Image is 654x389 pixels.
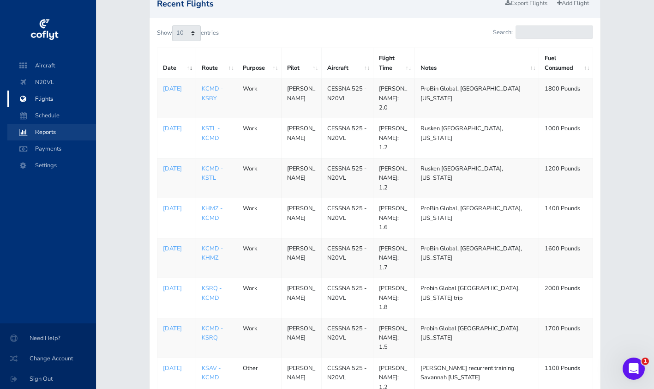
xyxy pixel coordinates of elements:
span: Need Help? [11,330,85,346]
td: CESSNA 525 - N20VL [322,198,373,238]
td: [PERSON_NAME]: 1.8 [373,278,414,318]
td: [PERSON_NAME]: 1.7 [373,238,414,278]
td: CESSNA 525 - N20VL [322,118,373,158]
a: KCMD - KSRQ [202,324,223,342]
td: ProBin Global, [GEOGRAPHIC_DATA], [US_STATE] [414,198,539,238]
span: Sign Out [11,371,85,387]
td: [PERSON_NAME]: 1.6 [373,198,414,238]
td: Work [237,198,282,238]
th: Purpose: activate to sort column ascending [237,48,282,79]
td: 2000 Pounds [539,278,593,318]
a: KSTL - KCMD [202,124,220,142]
th: Aircraft: activate to sort column ascending [322,48,373,79]
span: Change Account [11,350,85,367]
td: Rusken [GEOGRAPHIC_DATA], [US_STATE] [414,118,539,158]
a: KHMZ - KCMD [202,204,222,222]
a: [DATE] [163,164,190,173]
a: KCMD - KHMZ [202,244,223,262]
iframe: Intercom live chat [623,358,645,380]
td: CESSNA 525 - N20VL [322,158,373,198]
span: Schedule [17,107,87,124]
td: [PERSON_NAME] [282,158,322,198]
td: ProBin Global, [GEOGRAPHIC_DATA], [US_STATE] [414,238,539,278]
img: coflyt logo [29,16,60,44]
td: Work [237,79,282,118]
td: Work [237,318,282,358]
td: 1400 Pounds [539,198,593,238]
span: N20VL [17,74,87,91]
td: Work [237,278,282,318]
a: [DATE] [163,244,190,253]
select: Showentries [172,25,201,41]
td: [PERSON_NAME] [282,238,322,278]
th: Pilot: activate to sort column ascending [282,48,322,79]
td: [PERSON_NAME] [282,318,322,358]
a: KCMD - KSTL [202,164,223,182]
td: CESSNA 525 - N20VL [322,79,373,118]
td: CESSNA 525 - N20VL [322,318,373,358]
a: KSAV - KCMD [202,364,221,382]
td: 1700 Pounds [539,318,593,358]
td: Work [237,158,282,198]
span: Settings [17,157,87,174]
td: [PERSON_NAME]: 1.2 [373,118,414,158]
span: Payments [17,140,87,157]
td: 1600 Pounds [539,238,593,278]
td: CESSNA 525 - N20VL [322,238,373,278]
th: Flight Time: activate to sort column ascending [373,48,414,79]
a: [DATE] [163,204,190,213]
th: Route: activate to sort column ascending [196,48,237,79]
th: Fuel Consumed: activate to sort column ascending [539,48,593,79]
a: [DATE] [163,124,190,133]
td: [PERSON_NAME]: 1.2 [373,158,414,198]
span: Aircraft [17,57,87,74]
span: Reports [17,124,87,140]
td: [PERSON_NAME] [282,278,322,318]
td: [PERSON_NAME]: 1.5 [373,318,414,358]
span: Flights [17,91,87,107]
input: Search: [516,25,593,39]
td: Probin Global [GEOGRAPHIC_DATA], [US_STATE] trip [414,278,539,318]
td: Work [237,238,282,278]
th: Date: activate to sort column ascending [157,48,196,79]
a: [DATE] [163,84,190,93]
td: 1800 Pounds [539,79,593,118]
label: Show entries [157,25,219,41]
td: [PERSON_NAME]: 2.0 [373,79,414,118]
a: [DATE] [163,324,190,333]
a: KSRQ - KCMD [202,284,222,302]
td: [PERSON_NAME] [282,198,322,238]
a: [DATE] [163,364,190,373]
td: [PERSON_NAME] [282,118,322,158]
td: ProBin Global, [GEOGRAPHIC_DATA] [US_STATE] [414,79,539,118]
td: [PERSON_NAME] [282,79,322,118]
label: Search: [493,25,593,39]
td: 1000 Pounds [539,118,593,158]
td: 1200 Pounds [539,158,593,198]
td: Rusken [GEOGRAPHIC_DATA], [US_STATE] [414,158,539,198]
a: [DATE] [163,284,190,293]
th: Notes: activate to sort column ascending [414,48,539,79]
td: Work [237,118,282,158]
span: 1 [642,358,649,365]
td: Probin Global [GEOGRAPHIC_DATA], [US_STATE] [414,318,539,358]
td: CESSNA 525 - N20VL [322,278,373,318]
a: KCMD - KSBY [202,85,223,102]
